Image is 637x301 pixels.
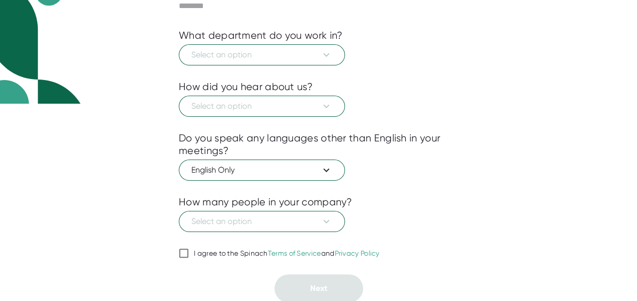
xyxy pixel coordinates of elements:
[268,249,321,257] a: Terms of Service
[179,160,345,181] button: English Only
[179,132,458,157] div: Do you speak any languages other than English in your meetings?
[179,81,313,93] div: How did you hear about us?
[194,249,380,258] div: I agree to the Spinach and
[191,215,332,228] span: Select an option
[191,100,332,112] span: Select an option
[191,164,332,176] span: English Only
[179,196,352,208] div: How many people in your company?
[179,96,345,117] button: Select an option
[310,283,327,293] span: Next
[179,44,345,65] button: Select an option
[191,49,332,61] span: Select an option
[334,249,379,257] a: Privacy Policy
[179,211,345,232] button: Select an option
[179,29,342,42] div: What department do you work in?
